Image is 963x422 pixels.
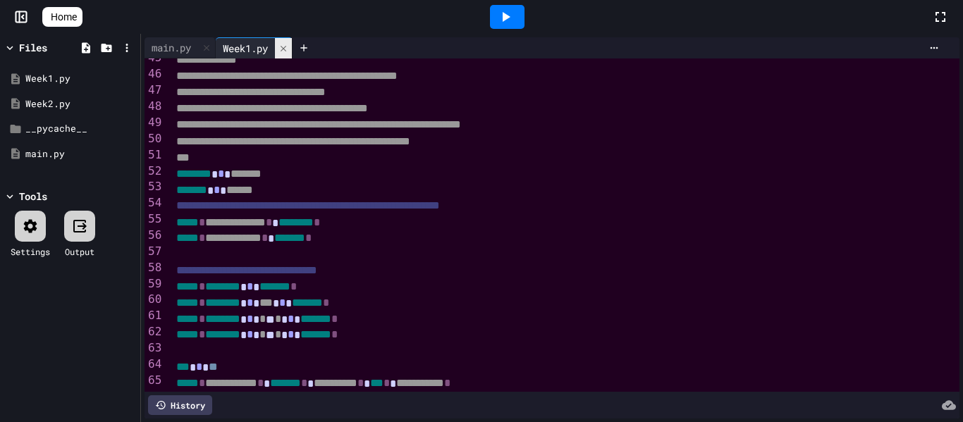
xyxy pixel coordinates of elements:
[11,245,50,258] div: Settings
[19,40,47,55] div: Files
[25,72,135,86] div: Week1.py
[145,356,164,373] div: 64
[42,7,82,27] a: Home
[65,245,94,258] div: Output
[145,82,164,99] div: 47
[148,395,212,415] div: History
[145,244,164,259] div: 57
[145,163,164,180] div: 52
[145,131,164,147] div: 50
[145,40,198,55] div: main.py
[145,147,164,163] div: 51
[145,115,164,131] div: 49
[25,122,135,136] div: __pycache__
[25,97,135,111] div: Week2.py
[145,228,164,244] div: 56
[145,292,164,308] div: 60
[145,308,164,324] div: 61
[145,195,164,211] div: 54
[145,340,164,356] div: 63
[145,211,164,228] div: 55
[145,50,164,66] div: 45
[145,373,164,389] div: 65
[145,324,164,340] div: 62
[145,179,164,195] div: 53
[216,37,293,58] div: Week1.py
[145,66,164,82] div: 46
[51,10,77,24] span: Home
[25,147,135,161] div: main.py
[216,41,275,56] div: Week1.py
[145,260,164,276] div: 58
[19,189,47,204] div: Tools
[145,37,216,58] div: main.py
[145,99,164,115] div: 48
[145,276,164,292] div: 59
